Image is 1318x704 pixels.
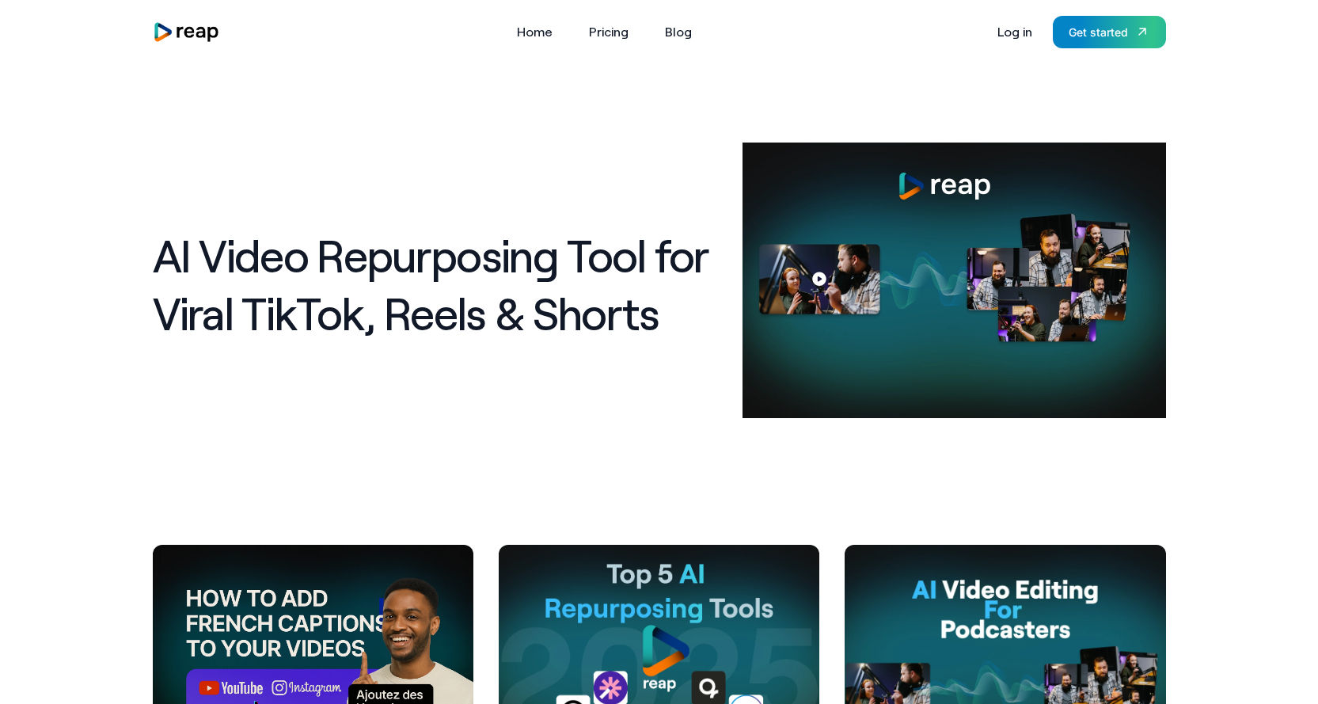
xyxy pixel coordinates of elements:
a: Blog [657,19,700,44]
img: AI Video Repurposing Tool for Viral TikTok, Reels & Shorts [743,143,1166,418]
a: Log in [989,19,1040,44]
a: Get started [1053,16,1166,48]
a: Pricing [581,19,636,44]
div: Get started [1069,24,1128,40]
img: reap logo [153,21,221,43]
a: Home [509,19,560,44]
h1: AI Video Repurposing Tool for Viral TikTok, Reels & Shorts [153,226,724,342]
a: home [153,21,221,43]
